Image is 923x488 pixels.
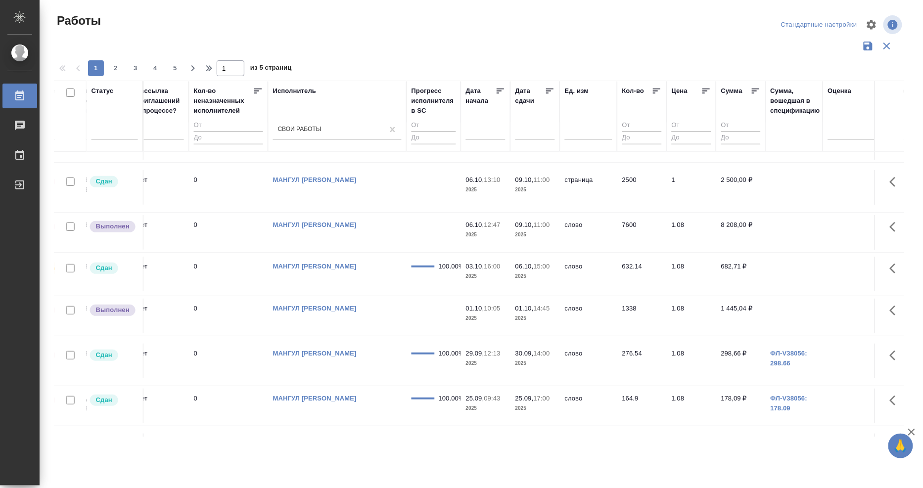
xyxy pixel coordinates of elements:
[560,170,617,205] td: страница
[716,299,766,333] td: 1 445,04 ₽
[617,257,667,291] td: 632.14
[721,120,761,132] input: От
[484,305,501,312] p: 10:05
[617,344,667,378] td: 276.54
[884,170,908,194] button: Здесь прячутся важные кнопки
[515,185,555,195] p: 2025
[189,344,268,378] td: 0
[667,344,716,378] td: 1.08
[617,215,667,250] td: 7600
[89,394,138,407] div: Менеджер проверил работу исполнителя, передает ее на следующий этап
[883,15,904,34] span: Посмотреть информацию
[466,350,484,357] p: 29.09,
[96,305,130,315] p: Выполнен
[189,299,268,333] td: 0
[622,132,662,144] input: До
[466,230,506,240] p: 2025
[534,395,550,402] p: 17:00
[439,349,456,358] div: 100.00%
[560,434,617,468] td: слово
[147,63,163,73] span: 4
[89,349,138,362] div: Менеджер проверил работу исполнителя, передает ее на следующий этап
[273,221,357,228] a: МАНГУЛ [PERSON_NAME]
[617,389,667,423] td: 164.9
[132,170,189,205] td: Нет
[189,389,268,423] td: 0
[189,434,268,468] td: 0
[412,86,456,116] div: Прогресс исполнителя в SC
[132,299,189,333] td: Нет
[716,215,766,250] td: 8 208,00 ₽
[534,305,550,312] p: 14:45
[132,344,189,378] td: Нет
[484,263,501,270] p: 16:00
[89,220,138,233] div: Исполнитель завершил работу
[189,215,268,250] td: 0
[96,222,130,231] p: Выполнен
[484,395,501,402] p: 09:43
[828,86,852,96] div: Оценка
[534,263,550,270] p: 15:00
[860,13,883,37] span: Настроить таблицу
[721,86,742,96] div: Сумма
[89,304,138,317] div: Исполнитель завершил работу
[194,120,263,132] input: От
[515,86,545,106] div: Дата сдачи
[515,358,555,368] p: 2025
[721,132,761,144] input: До
[560,299,617,333] td: слово
[466,403,506,413] p: 2025
[466,395,484,402] p: 25.09,
[884,299,908,322] button: Здесь прячутся важные кнопки
[877,37,896,55] button: Сбросить фильтры
[194,86,253,116] div: Кол-во неназначенных исполнителей
[92,86,114,96] div: Статус
[412,132,456,144] input: До
[515,230,555,240] p: 2025
[189,170,268,205] td: 0
[189,257,268,291] td: 0
[273,176,357,183] a: МАНГУЛ [PERSON_NAME]
[560,389,617,423] td: слово
[515,403,555,413] p: 2025
[54,13,101,29] span: Работы
[167,63,183,73] span: 5
[108,63,124,73] span: 2
[466,358,506,368] p: 2025
[147,60,163,76] button: 4
[515,221,534,228] p: 09.10,
[672,132,711,144] input: До
[515,271,555,281] p: 2025
[560,344,617,378] td: слово
[667,299,716,333] td: 1.08
[466,313,506,323] p: 2025
[560,215,617,250] td: слово
[273,305,357,312] a: МАНГУЛ [PERSON_NAME]
[859,37,877,55] button: Сохранить фильтры
[273,350,357,357] a: МАНГУЛ [PERSON_NAME]
[96,395,112,405] p: Сдан
[771,350,808,367] a: ФЛ-V38056: 298.66
[128,60,143,76] button: 3
[466,271,506,281] p: 2025
[771,395,808,412] a: ФЛ-V38056: 178.09
[884,389,908,412] button: Здесь прячутся важные кнопки
[515,176,534,183] p: 09.10,
[278,126,322,134] div: Свои работы
[484,176,501,183] p: 13:10
[888,434,913,458] button: 🙏
[884,257,908,280] button: Здесь прячутся важные кнопки
[466,86,496,106] div: Дата начала
[534,221,550,228] p: 11:00
[667,389,716,423] td: 1.08
[515,305,534,312] p: 01.10,
[273,395,357,402] a: МАНГУЛ [PERSON_NAME]
[439,262,456,271] div: 100.00%
[617,434,667,468] td: 3866.23
[515,350,534,357] p: 30.09,
[273,263,357,270] a: МАНГУЛ [PERSON_NAME]
[716,389,766,423] td: 178,09 ₽
[884,215,908,239] button: Здесь прячутся важные кнопки
[132,389,189,423] td: Нет
[484,221,501,228] p: 12:47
